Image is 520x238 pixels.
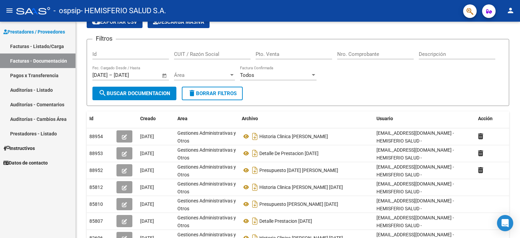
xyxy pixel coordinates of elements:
[259,168,338,173] span: Presupuesto [DATE] [PERSON_NAME]
[259,218,312,224] span: Detalle Prestacion [DATE]
[478,116,493,121] span: Acción
[89,116,93,121] span: Id
[259,185,343,190] span: Historia Clinica [PERSON_NAME] [DATE]
[92,18,100,26] mat-icon: cloud_download
[376,164,454,177] span: [EMAIL_ADDRESS][DOMAIN_NAME] - HEMISFERIO SALUD -
[89,168,103,173] span: 88952
[81,3,166,18] span: - HEMISFERIO SALUD S.A.
[87,111,114,126] datatable-header-cell: Id
[140,151,154,156] span: [DATE]
[259,151,319,156] span: Detalle De Prestacion [DATE]
[259,134,328,139] span: Historia Clinica [PERSON_NAME]
[140,201,154,207] span: [DATE]
[140,116,156,121] span: Creado
[148,16,210,28] app-download-masive: Descarga masiva de comprobantes (adjuntos)
[376,130,454,144] span: [EMAIL_ADDRESS][DOMAIN_NAME] - HEMISFERIO SALUD -
[89,134,103,139] span: 88954
[89,201,103,207] span: 85810
[89,185,103,190] span: 85812
[3,145,35,152] span: Instructivos
[376,198,454,211] span: [EMAIL_ADDRESS][DOMAIN_NAME] - HEMISFERIO SALUD -
[89,151,103,156] span: 88953
[99,89,107,97] mat-icon: search
[114,72,147,78] input: End date
[177,164,236,177] span: Gestiones Administrativas y Otros
[506,6,515,15] mat-icon: person
[177,116,188,121] span: Area
[174,72,229,78] span: Área
[3,159,48,167] span: Datos de contacto
[376,215,454,228] span: [EMAIL_ADDRESS][DOMAIN_NAME] - HEMISFERIO SALUD -
[177,130,236,144] span: Gestiones Administrativas y Otros
[251,199,259,210] i: Descargar documento
[5,6,14,15] mat-icon: menu
[188,90,237,96] span: Borrar Filtros
[251,216,259,226] i: Descargar documento
[374,111,475,126] datatable-header-cell: Usuario
[251,165,259,176] i: Descargar documento
[259,201,338,207] span: Presupuesto [PERSON_NAME] [DATE]
[175,111,239,126] datatable-header-cell: Area
[376,147,454,160] span: [EMAIL_ADDRESS][DOMAIN_NAME] - HEMISFERIO SALUD -
[242,116,258,121] span: Archivo
[182,87,243,100] button: Borrar Filtros
[3,28,65,36] span: Prestadores / Proveedores
[240,72,254,78] span: Todos
[89,218,103,224] span: 85807
[177,198,236,211] span: Gestiones Administrativas y Otros
[92,19,137,25] span: Exportar CSV
[376,181,454,194] span: [EMAIL_ADDRESS][DOMAIN_NAME] - HEMISFERIO SALUD -
[475,111,509,126] datatable-header-cell: Acción
[188,89,196,97] mat-icon: delete
[177,147,236,160] span: Gestiones Administrativas y Otros
[140,134,154,139] span: [DATE]
[376,116,393,121] span: Usuario
[148,16,210,28] button: Descarga Masiva
[161,72,169,80] button: Open calendar
[239,111,374,126] datatable-header-cell: Archivo
[92,72,108,78] input: Start date
[140,168,154,173] span: [DATE]
[140,218,154,224] span: [DATE]
[87,16,143,28] button: Exportar CSV
[137,111,175,126] datatable-header-cell: Creado
[92,34,116,43] h3: Filtros
[99,90,170,96] span: Buscar Documentacion
[177,181,236,194] span: Gestiones Administrativas y Otros
[153,19,204,25] span: Descarga Masiva
[251,182,259,193] i: Descargar documento
[177,215,236,228] span: Gestiones Administrativas y Otros
[251,148,259,159] i: Descargar documento
[109,72,112,78] span: –
[251,131,259,142] i: Descargar documento
[497,215,513,231] div: Open Intercom Messenger
[92,87,176,100] button: Buscar Documentacion
[140,185,154,190] span: [DATE]
[53,3,81,18] span: - ospsip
